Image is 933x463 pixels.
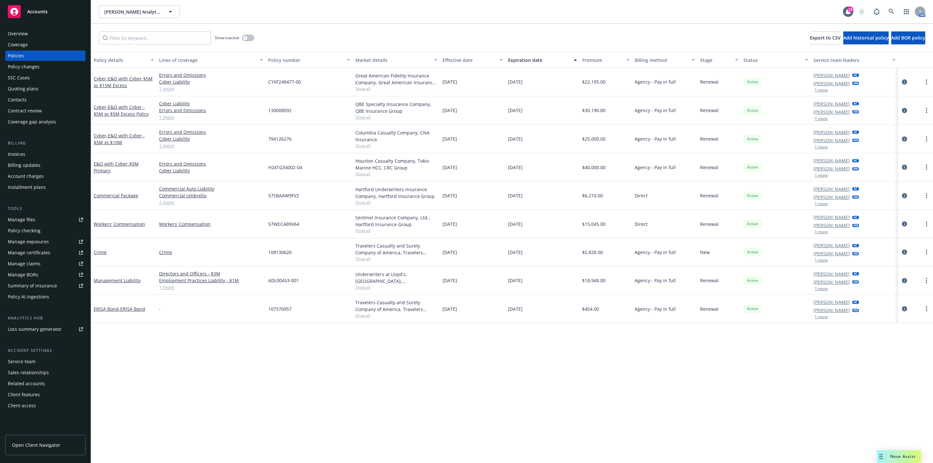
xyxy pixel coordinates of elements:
[355,129,437,143] div: Columbia Casualty Company, CNA Insurance
[635,249,676,256] span: Agency - Pay in full
[813,299,850,306] a: [PERSON_NAME]
[5,214,86,225] a: Manage files
[159,72,263,78] a: Errors and Omissions
[5,226,86,236] a: Policy checking
[355,299,437,313] div: Travelers Casualty and Surety Company of America, Travelers Insurance
[508,78,523,85] span: [DATE]
[94,192,138,199] a: Commercial Package
[443,277,457,284] span: [DATE]
[5,40,86,50] a: Coverage
[923,305,930,313] a: more
[5,73,86,83] a: SSC Cases
[8,378,45,389] div: Related accounts
[99,31,211,44] input: Filter by keyword...
[5,347,86,354] div: Account settings
[923,277,930,284] a: more
[159,199,263,206] a: 2 more
[700,192,719,199] span: Renewal
[813,100,850,107] a: [PERSON_NAME]
[923,163,930,171] a: more
[635,164,676,171] span: Agency - Pay in full
[215,35,239,41] span: Show inactive
[815,287,828,291] button: 1 more
[159,78,263,85] a: Cyber Liability
[700,221,719,227] span: Renewal
[5,292,86,302] a: Policy AI ingestions
[5,367,86,378] a: Sales relationships
[700,135,719,142] span: Renewal
[813,186,850,192] a: [PERSON_NAME]
[815,173,828,177] button: 1 more
[355,86,437,91] span: Show all
[635,221,648,227] span: Direct
[8,270,38,280] div: Manage BORs
[99,5,180,18] button: [PERSON_NAME] Analytics, Inc.
[901,220,908,228] a: circleInformation
[443,135,457,142] span: [DATE]
[94,306,145,312] a: ERISA Bond
[8,367,49,378] div: Sales relationships
[8,324,62,334] div: Loss summary generator
[443,107,457,114] span: [DATE]
[700,306,719,312] span: Renewal
[443,57,496,64] div: Effective date
[635,306,676,312] span: Agency - Pay in full
[582,221,605,227] span: $15,045.00
[746,164,759,170] span: Active
[810,31,841,44] button: Export to CSV
[5,117,86,127] a: Coverage gap analysis
[746,278,759,284] span: Active
[159,57,256,64] div: Lines of coverage
[355,114,437,120] span: Show all
[5,160,86,170] a: Billing updates
[94,75,153,88] a: Cyber
[923,135,930,143] a: more
[813,194,850,201] a: [PERSON_NAME]
[159,167,263,174] a: Cyber Liability
[355,171,437,177] span: Show all
[159,277,263,284] a: Employment Practices Liability - $1M
[582,78,605,85] span: $22,195.00
[159,114,263,121] a: 1 more
[813,72,850,79] a: [PERSON_NAME]
[700,249,710,256] span: New
[891,35,925,41] span: Add BOR policy
[508,192,523,199] span: [DATE]
[635,192,648,199] span: Direct
[813,137,850,144] a: [PERSON_NAME]
[5,356,86,367] a: Service team
[635,277,676,284] span: Agency - Pay in full
[813,109,850,115] a: [PERSON_NAME]
[923,220,930,228] a: more
[700,164,719,171] span: Renewal
[159,249,263,256] a: Crime
[8,292,49,302] div: Policy AI ingestions
[815,315,828,319] button: 1 more
[5,84,86,94] a: Quoting plans
[901,107,908,114] a: circleInformation
[355,271,437,284] div: Underwriters at Lloyd's, [GEOGRAPHIC_DATA], [PERSON_NAME] of London, CRC Group
[813,157,850,164] a: [PERSON_NAME]
[632,52,697,68] button: Billing method
[746,136,759,142] span: Active
[746,108,759,113] span: Active
[94,57,147,64] div: Policy details
[8,62,40,72] div: Policy changes
[268,164,302,171] span: H24TG34002-04
[746,79,759,85] span: Active
[811,52,898,68] button: Service team leaders
[815,230,828,234] button: 1 more
[8,149,25,159] div: Invoices
[5,237,86,247] a: Manage exposures
[355,101,437,114] div: QBE Specialty Insurance Company, QBE Insurance Group
[923,107,930,114] a: more
[885,5,898,18] a: Search
[877,450,885,463] div: Drag to move
[582,249,603,256] span: $5,828.00
[104,8,160,15] span: [PERSON_NAME] Analytics, Inc.
[815,145,828,149] button: 1 more
[8,40,28,50] div: Coverage
[268,78,301,85] span: CYXF248477-00
[443,249,457,256] span: [DATE]
[847,6,853,12] div: 19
